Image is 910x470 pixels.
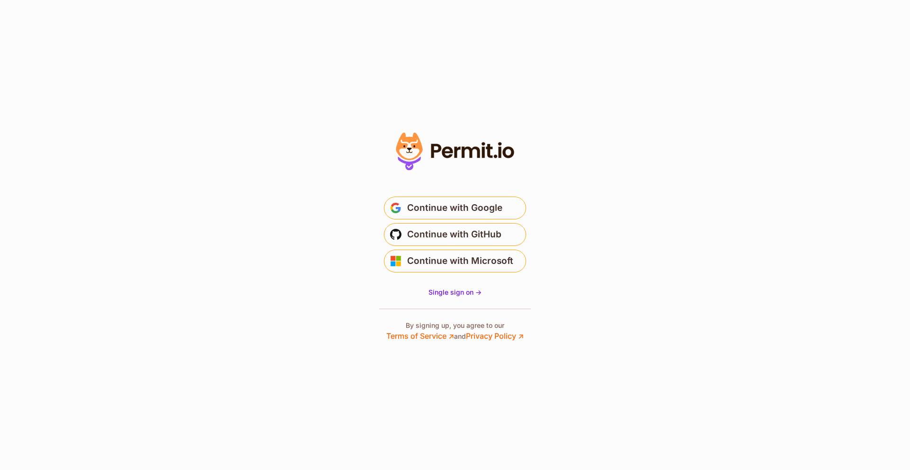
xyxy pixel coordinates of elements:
span: Continue with GitHub [407,227,501,242]
a: Terms of Service ↗ [386,331,454,341]
button: Continue with GitHub [384,223,526,246]
span: Continue with Google [407,200,502,216]
a: Privacy Policy ↗ [466,331,524,341]
span: Continue with Microsoft [407,253,513,269]
span: Single sign on -> [428,288,482,296]
a: Single sign on -> [428,288,482,297]
p: By signing up, you agree to our and [386,321,524,342]
button: Continue with Google [384,197,526,219]
button: Continue with Microsoft [384,250,526,272]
